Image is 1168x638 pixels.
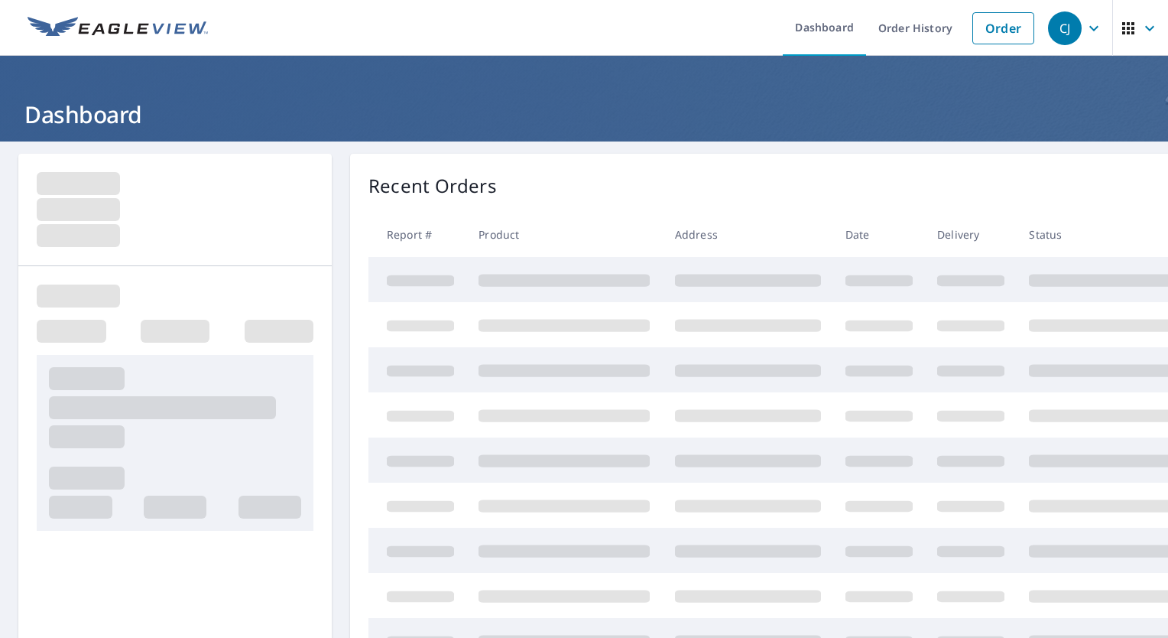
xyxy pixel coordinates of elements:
img: EV Logo [28,17,208,40]
th: Date [833,212,925,257]
th: Delivery [925,212,1017,257]
th: Product [466,212,662,257]
p: Recent Orders [368,172,497,200]
div: CJ [1048,11,1082,45]
h1: Dashboard [18,99,1150,130]
th: Address [663,212,833,257]
a: Order [972,12,1034,44]
th: Report # [368,212,466,257]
